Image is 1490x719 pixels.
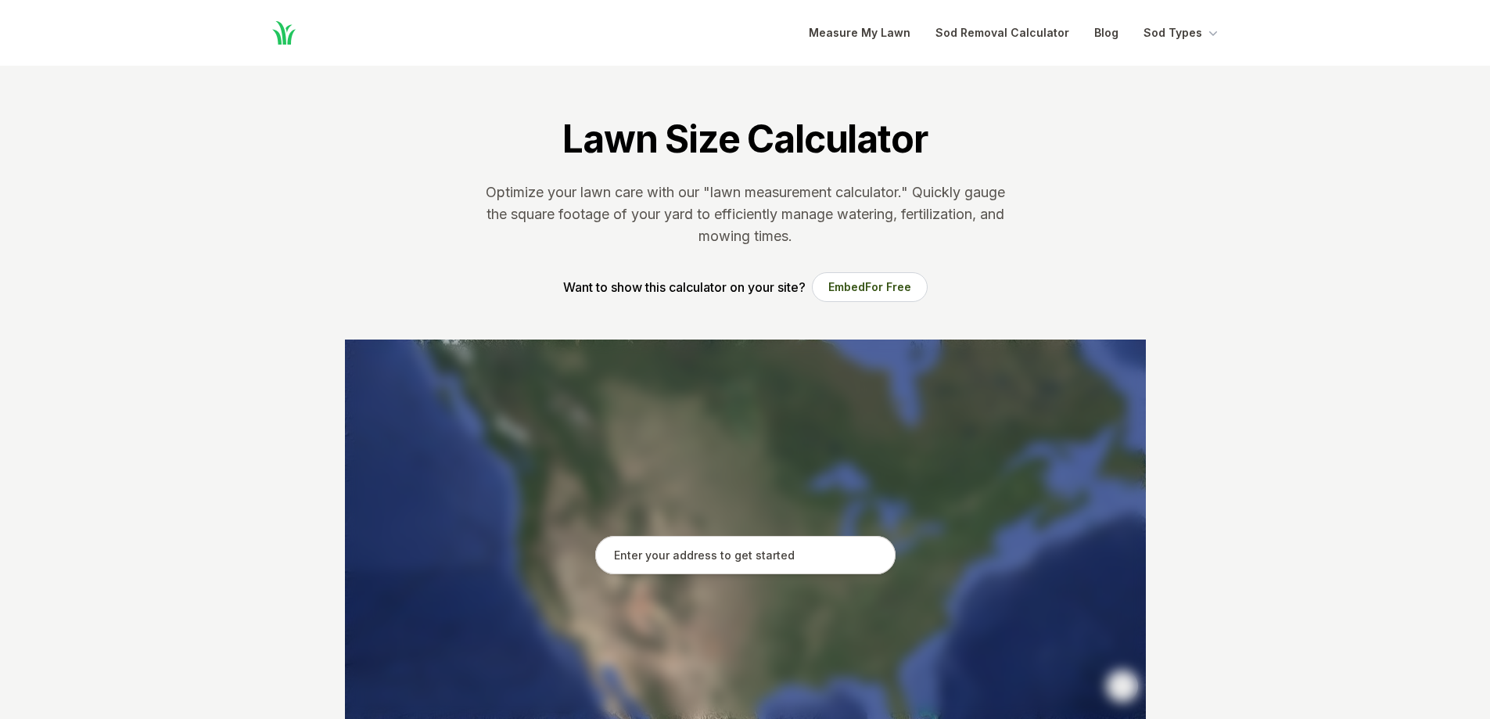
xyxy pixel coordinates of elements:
input: Enter your address to get started [595,536,896,575]
p: Want to show this calculator on your site? [563,278,806,297]
button: Sod Types [1144,23,1221,42]
a: Sod Removal Calculator [935,23,1069,42]
p: Optimize your lawn care with our "lawn measurement calculator." Quickly gauge the square footage ... [483,182,1008,247]
h1: Lawn Size Calculator [562,116,927,163]
span: For Free [865,280,911,293]
button: EmbedFor Free [812,272,928,302]
a: Blog [1094,23,1118,42]
a: Measure My Lawn [809,23,910,42]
